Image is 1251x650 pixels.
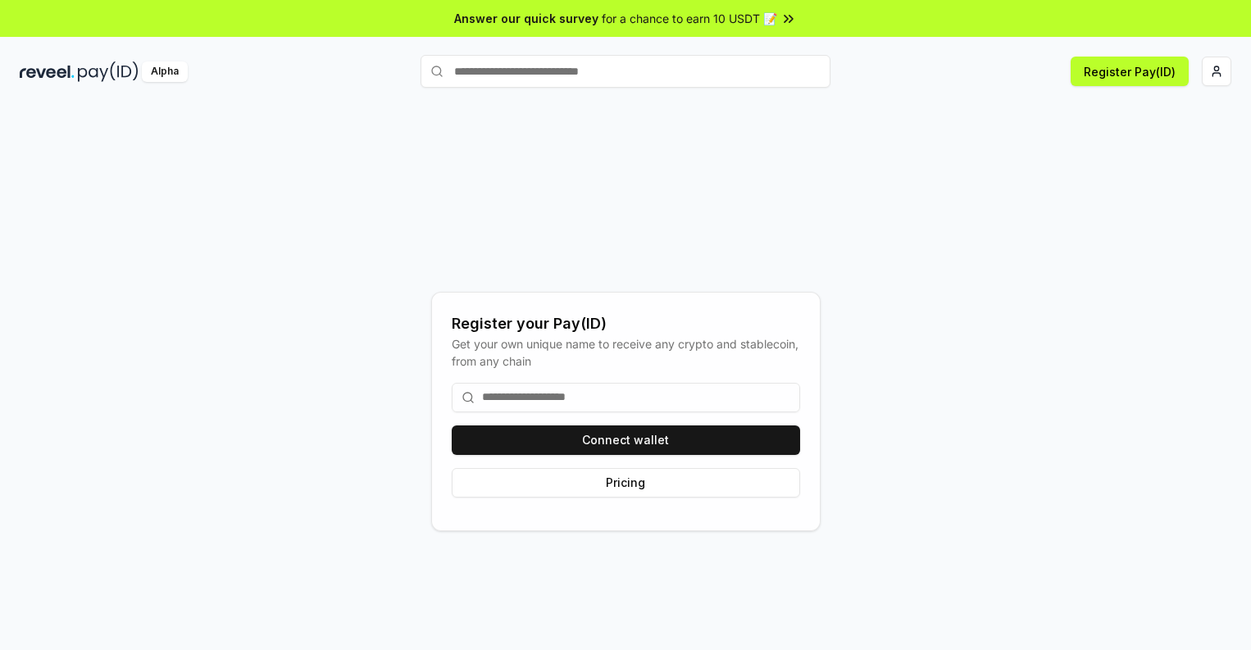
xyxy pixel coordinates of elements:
div: Get your own unique name to receive any crypto and stablecoin, from any chain [452,335,800,370]
span: for a chance to earn 10 USDT 📝 [602,10,777,27]
span: Answer our quick survey [454,10,598,27]
img: reveel_dark [20,61,75,82]
button: Connect wallet [452,425,800,455]
button: Pricing [452,468,800,498]
div: Register your Pay(ID) [452,312,800,335]
div: Alpha [142,61,188,82]
img: pay_id [78,61,139,82]
button: Register Pay(ID) [1071,57,1189,86]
